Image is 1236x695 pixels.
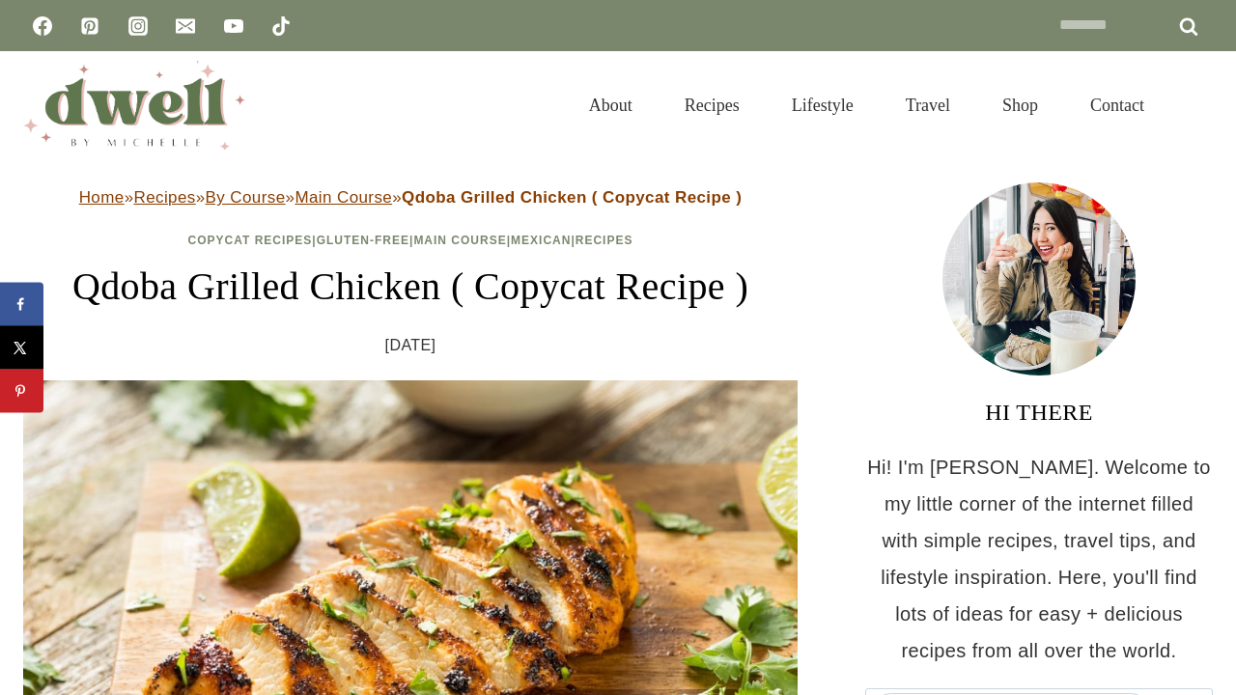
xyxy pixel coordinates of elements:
[402,188,742,207] strong: Qdoba Grilled Chicken ( Copycat Recipe )
[119,7,157,45] a: Instagram
[206,188,286,207] a: By Course
[1180,89,1213,122] button: View Search Form
[133,188,195,207] a: Recipes
[563,71,659,139] a: About
[188,234,633,247] span: | | | |
[214,7,253,45] a: YouTube
[511,234,571,247] a: Mexican
[976,71,1064,139] a: Shop
[385,331,436,360] time: [DATE]
[880,71,976,139] a: Travel
[865,449,1213,669] p: Hi! I'm [PERSON_NAME]. Welcome to my little corner of the internet filled with simple recipes, tr...
[23,61,245,150] img: DWELL by michelle
[166,7,205,45] a: Email
[317,234,409,247] a: Gluten-Free
[1064,71,1170,139] a: Contact
[262,7,300,45] a: TikTok
[766,71,880,139] a: Lifestyle
[70,7,109,45] a: Pinterest
[865,395,1213,430] h3: HI THERE
[413,234,506,247] a: Main Course
[23,7,62,45] a: Facebook
[563,71,1170,139] nav: Primary Navigation
[659,71,766,139] a: Recipes
[295,188,392,207] a: Main Course
[23,258,798,316] h1: Qdoba Grilled Chicken ( Copycat Recipe )
[188,234,313,247] a: Copycat Recipes
[79,188,125,207] a: Home
[576,234,633,247] a: Recipes
[79,188,743,207] span: » » » »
